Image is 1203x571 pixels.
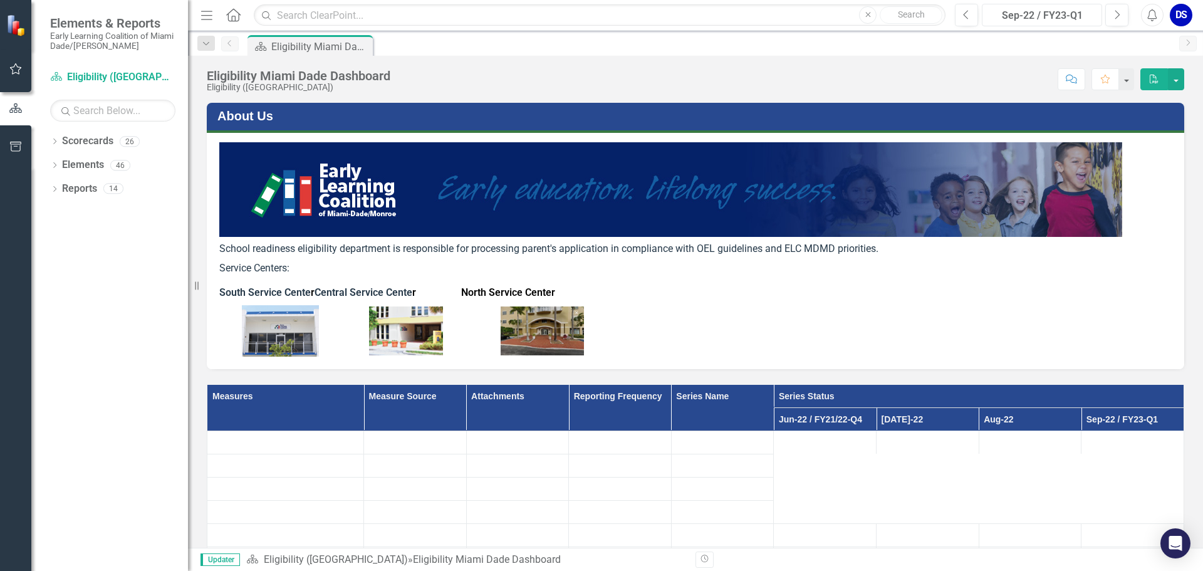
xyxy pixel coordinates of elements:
div: 26 [120,136,140,147]
span: Elements & Reports [50,16,175,31]
div: Eligibility Miami Dade Dashboard [271,39,370,55]
small: Early Learning Coalition of Miami Dade/[PERSON_NAME] [50,31,175,51]
span: Updater [200,553,240,566]
button: Search [880,6,942,24]
img: 9ff+H86+knWt+9b3gAAAABJRU5ErkJggg== [242,305,319,357]
img: BlueWELS [219,142,1122,237]
span: School readiness eligibility department is responsible for processing parent's application in com... [219,243,878,254]
span: Search [898,9,925,19]
img: ClearPoint Strategy [6,14,28,36]
span: r [311,286,315,298]
strong: r North Service Center [412,286,555,298]
a: Eligibility ([GEOGRAPHIC_DATA]) [264,553,408,565]
span: Service Centers: [219,262,289,274]
a: Scorecards [62,134,113,149]
a: Reports [62,182,97,196]
div: Sep-22 / FY23-Q1 [986,8,1098,23]
div: Eligibility Miami Dade Dashboard [413,553,561,565]
strong: South Service Cente Central Service Cente [219,286,412,298]
img: EUEX+d9o5Y0paotYbwAAAABJRU5ErkJggg== [369,306,443,355]
button: DS [1170,4,1192,26]
img: Boq6CwCQOex5DFfkyUdXyzkUcjnkc9mUcjlBMZCPofMXD14nsp9CIgCim28n4KHYChY1OvwfF7PZ1LPzGdVoHBJy2S7zjA1T7... [501,306,584,355]
a: Eligibility ([GEOGRAPHIC_DATA]) [50,70,175,85]
div: » [246,553,686,567]
h3: About Us [217,109,1178,123]
div: 14 [103,184,123,194]
div: Open Intercom Messenger [1160,528,1190,558]
input: Search ClearPoint... [254,4,945,26]
div: Eligibility ([GEOGRAPHIC_DATA]) [207,83,390,92]
div: Eligibility Miami Dade Dashboard [207,69,390,83]
button: Sep-22 / FY23-Q1 [982,4,1102,26]
div: 46 [110,160,130,170]
a: Elements [62,158,104,172]
input: Search Below... [50,100,175,122]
